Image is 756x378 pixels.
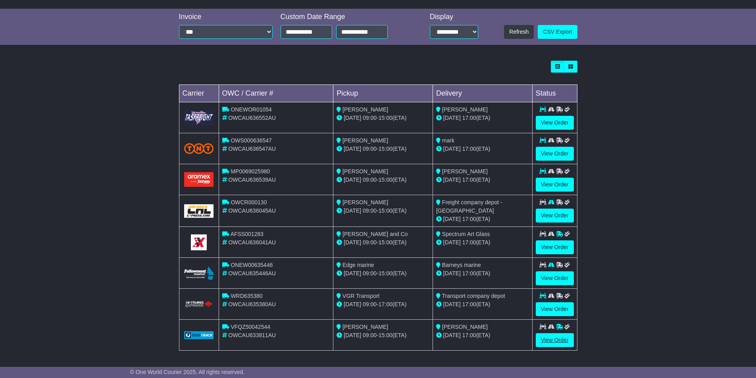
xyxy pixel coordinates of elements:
span: WRD635380 [231,293,262,299]
span: 09:00 [363,270,377,276]
div: Custom Date Range [281,13,408,21]
span: 15:00 [379,332,392,338]
span: mark [442,137,454,144]
div: - (ETA) [337,114,429,122]
span: 09:00 [363,239,377,246]
a: View Order [536,178,574,192]
a: View Order [536,147,574,161]
a: View Order [536,302,574,316]
span: [DATE] [443,115,461,121]
span: 17:00 [462,332,476,338]
img: Aramex.png [184,172,214,187]
span: [PERSON_NAME] [342,199,388,205]
span: VGR Transport [342,293,379,299]
div: - (ETA) [337,145,429,153]
span: Edge marine [342,262,374,268]
span: OWCAU636552AU [228,115,276,121]
img: GetCarrierServiceLogo [184,110,214,125]
span: [DATE] [443,146,461,152]
span: 17:00 [462,146,476,152]
div: - (ETA) [337,300,429,309]
span: 17:00 [379,301,392,307]
img: TNT_Domestic.png [184,143,214,154]
span: OWCAU636539AU [228,177,276,183]
td: Pickup [333,85,433,102]
div: Invoice [179,13,273,21]
span: [PERSON_NAME] [442,168,488,175]
span: OWCAU635446AU [228,270,276,276]
div: (ETA) [436,114,529,122]
span: 09:00 [363,115,377,121]
span: 09:00 [363,177,377,183]
span: Freight company depot - [GEOGRAPHIC_DATA] [436,199,502,214]
div: (ETA) [436,238,529,247]
span: [DATE] [344,146,361,152]
span: OWS000636547 [231,137,272,144]
div: (ETA) [436,300,529,309]
img: GetCarrierServiceLogo [184,331,214,339]
span: OWCAU635380AU [228,301,276,307]
span: VFQZ50042544 [231,324,270,330]
div: (ETA) [436,215,529,223]
button: Refresh [504,25,534,39]
span: [DATE] [344,270,361,276]
span: [PERSON_NAME] [442,324,488,330]
span: [PERSON_NAME] [442,106,488,113]
a: View Order [536,209,574,223]
div: Display [430,13,478,21]
span: [DATE] [443,216,461,222]
a: View Order [536,240,574,254]
img: Followmont_Transport.png [184,267,214,280]
span: 15:00 [379,239,392,246]
span: [DATE] [443,239,461,246]
img: GetCarrierServiceLogo [191,234,207,250]
a: View Order [536,271,574,285]
span: 15:00 [379,207,392,214]
span: 17:00 [462,177,476,183]
span: [DATE] [344,239,361,246]
span: [DATE] [344,332,361,338]
span: 17:00 [462,115,476,121]
span: 17:00 [462,270,476,276]
span: ONEW00635446 [231,262,273,268]
img: HiTrans.png [184,301,214,308]
span: 09:00 [363,146,377,152]
span: [DATE] [344,177,361,183]
td: OWC / Carrier # [219,85,333,102]
span: 17:00 [462,301,476,307]
span: 09:00 [363,332,377,338]
span: [PERSON_NAME] [342,106,388,113]
span: OWCAU636547AU [228,146,276,152]
div: - (ETA) [337,331,429,340]
span: [PERSON_NAME] and Co [342,231,408,237]
span: 17:00 [462,216,476,222]
span: 15:00 [379,115,392,121]
img: GetCarrierServiceLogo [184,204,214,218]
span: [DATE] [443,301,461,307]
td: Delivery [433,85,532,102]
div: (ETA) [436,331,529,340]
span: 17:00 [462,239,476,246]
span: Transport company depot [442,293,505,299]
div: (ETA) [436,269,529,278]
span: [PERSON_NAME] [342,324,388,330]
div: - (ETA) [337,207,429,215]
span: OWCAU636041AU [228,239,276,246]
div: (ETA) [436,145,529,153]
span: 09:00 [363,207,377,214]
td: Carrier [179,85,219,102]
span: ONEWOR01054 [231,106,271,113]
span: [DATE] [443,332,461,338]
span: [DATE] [344,207,361,214]
span: 09:00 [363,301,377,307]
div: - (ETA) [337,269,429,278]
div: - (ETA) [337,238,429,247]
span: [DATE] [344,115,361,121]
span: 15:00 [379,177,392,183]
span: OWCAU633811AU [228,332,276,338]
span: 15:00 [379,270,392,276]
a: CSV Export [538,25,577,39]
div: (ETA) [436,176,529,184]
span: OWCAU636045AU [228,207,276,214]
td: Status [532,85,577,102]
